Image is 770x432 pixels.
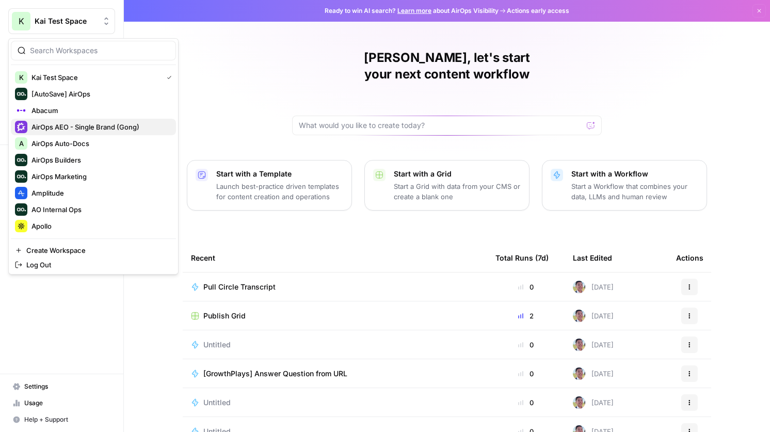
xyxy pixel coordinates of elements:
div: 0 [495,397,556,408]
span: Untitled [203,397,231,408]
a: Log Out [11,258,176,272]
button: Start with a TemplateLaunch best-practice driven templates for content creation and operations [187,160,352,211]
span: [GrowthPlays] Answer Question from URL [203,369,347,379]
p: Start with a Template [216,169,343,179]
span: AirOps Builders [31,155,168,165]
div: Actions [676,244,703,272]
div: Workspace: Kai Test Space [8,38,179,275]
span: AirOps AEO - Single Brand (Gong) [31,122,168,132]
span: AirOps Marketing [31,171,168,182]
div: [DATE] [573,281,614,293]
img: Apollo Logo [15,220,27,232]
div: [DATE] [573,396,614,409]
span: [AutoSave] AirOps [31,89,168,99]
span: AO Internal Ops [31,204,168,215]
span: Kai Test Space [35,16,97,26]
div: Recent [191,244,479,272]
div: Total Runs (7d) [495,244,549,272]
input: What would you like to create today? [299,120,583,131]
p: Start a Grid with data from your CMS or create a blank one [394,181,521,202]
span: K [19,15,24,27]
span: K [19,72,24,83]
button: Start with a WorkflowStart a Workflow that combines your data, LLMs and human review [542,160,707,211]
span: Amplitude [31,188,168,198]
span: Ready to win AI search? about AirOps Visibility [325,6,499,15]
a: Publish Grid [191,311,479,321]
a: Usage [8,395,115,411]
div: Last Edited [573,244,612,272]
span: AirOps Auto-Docs [31,138,168,149]
div: 0 [495,282,556,292]
input: Search Workspaces [30,45,169,56]
div: [DATE] [573,339,614,351]
a: Learn more [397,7,431,14]
p: Start with a Grid [394,169,521,179]
img: [AutoSave] AirOps Logo [15,88,27,100]
a: [GrowthPlays] Answer Question from URL [191,369,479,379]
img: AirOps Marketing Logo [15,170,27,183]
span: A [19,138,24,149]
div: 2 [495,311,556,321]
a: Pull Circle Transcript [191,282,479,292]
img: Abacum Logo [15,104,27,117]
img: 99f2gcj60tl1tjps57nny4cf0tt1 [573,367,585,380]
button: Workspace: Kai Test Space [8,8,115,34]
img: 99f2gcj60tl1tjps57nny4cf0tt1 [573,281,585,293]
span: Help + Support [24,415,110,424]
p: Launch best-practice driven templates for content creation and operations [216,181,343,202]
img: AirOps Builders Logo [15,154,27,166]
img: 99f2gcj60tl1tjps57nny4cf0tt1 [573,310,585,322]
span: Kai Test Space [31,72,158,83]
p: Start with a Workflow [571,169,698,179]
img: AirOps AEO - Single Brand (Gong) Logo [15,121,27,133]
span: Publish Grid [203,311,246,321]
img: AO Internal Ops Logo [15,203,27,216]
span: Untitled [203,340,231,350]
a: Untitled [191,340,479,350]
span: Create Workspace [26,245,168,255]
p: Start a Workflow that combines your data, LLMs and human review [571,181,698,202]
h1: [PERSON_NAME], let's start your next content workflow [292,50,602,83]
span: Usage [24,398,110,408]
div: [DATE] [573,310,614,322]
span: Abacum [31,105,168,116]
div: 0 [495,340,556,350]
span: Pull Circle Transcript [203,282,276,292]
button: Help + Support [8,411,115,428]
span: Log Out [26,260,168,270]
button: Start with a GridStart a Grid with data from your CMS or create a blank one [364,160,530,211]
img: 99f2gcj60tl1tjps57nny4cf0tt1 [573,396,585,409]
span: Apollo [31,221,168,231]
span: Actions early access [507,6,569,15]
img: Amplitude Logo [15,187,27,199]
a: Settings [8,378,115,395]
div: [DATE] [573,367,614,380]
a: Create Workspace [11,243,176,258]
img: 99f2gcj60tl1tjps57nny4cf0tt1 [573,339,585,351]
span: Settings [24,382,110,391]
div: 0 [495,369,556,379]
a: Untitled [191,397,479,408]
